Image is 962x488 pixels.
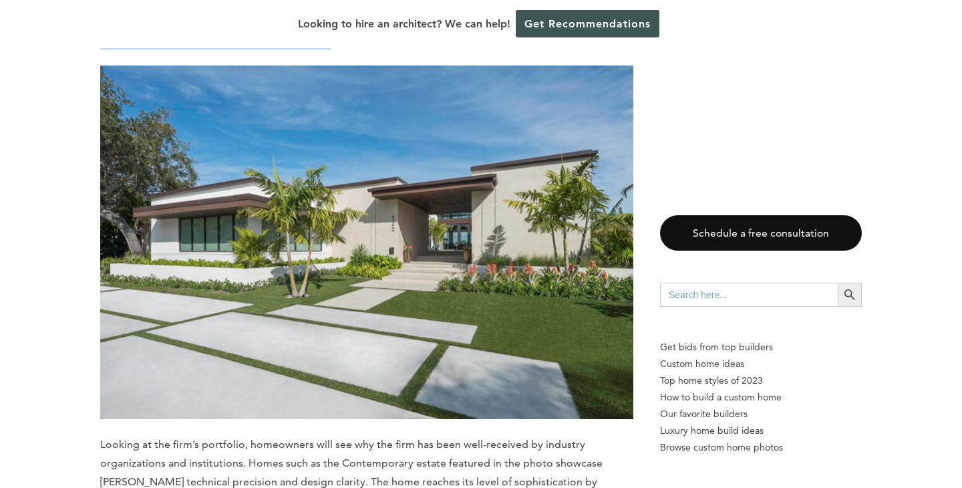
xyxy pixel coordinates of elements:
[660,339,862,356] p: Get bids from top builders
[516,10,659,37] a: Get Recommendations
[842,287,857,302] svg: Search
[660,356,862,372] a: Custom home ideas
[660,406,862,422] a: Our favorite builders
[660,215,862,251] a: Schedule a free consultation
[660,439,862,456] a: Browse custom home photos
[660,283,838,307] input: Search here...
[705,392,946,472] iframe: Drift Widget Chat Controller
[660,422,862,439] a: Luxury home build ideas
[660,372,862,389] a: Top home styles of 2023
[660,389,862,406] a: How to build a custom home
